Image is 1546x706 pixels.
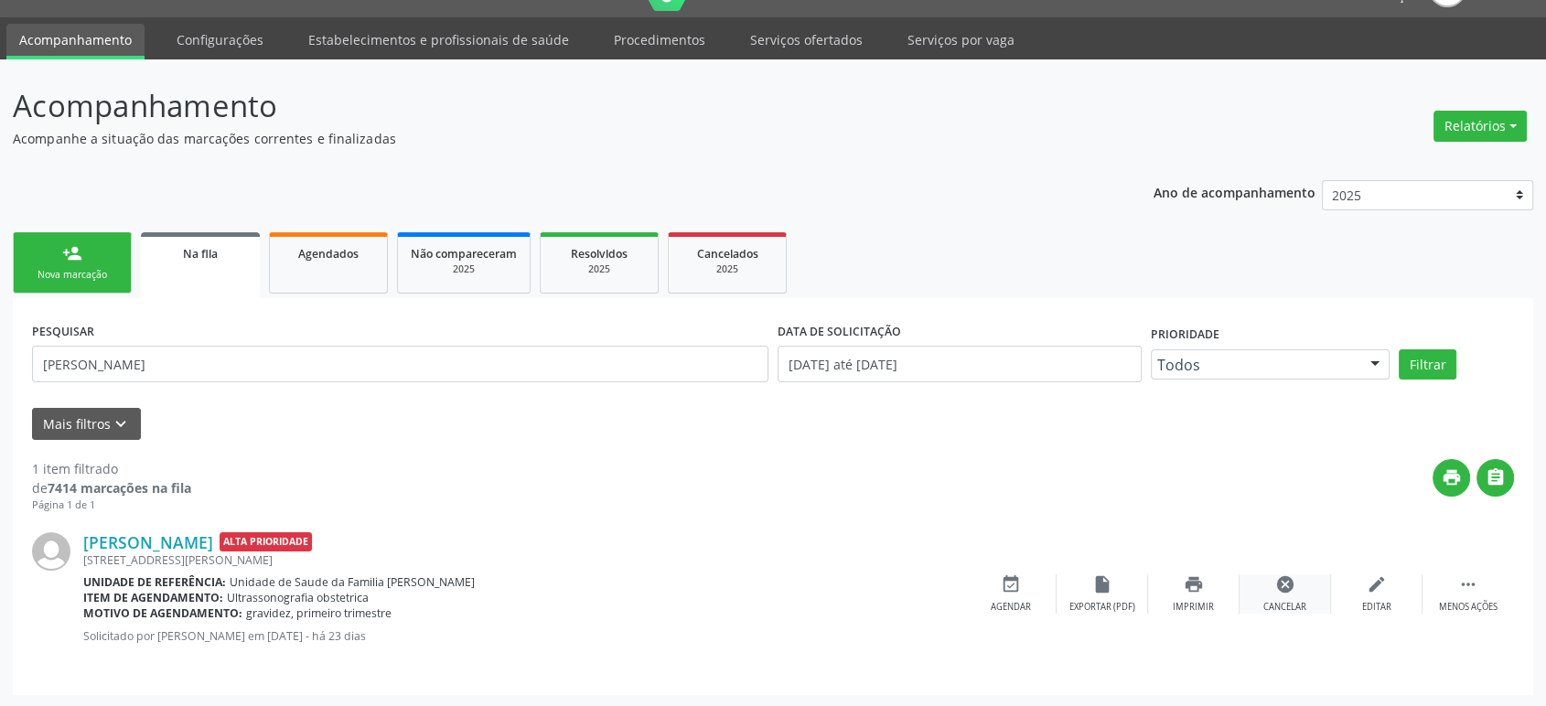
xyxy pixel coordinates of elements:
div: Exportar (PDF) [1069,601,1135,614]
i: insert_drive_file [1092,574,1112,594]
b: Item de agendamento: [83,590,223,605]
div: 2025 [553,262,645,276]
i: edit [1367,574,1387,594]
div: [STREET_ADDRESS][PERSON_NAME] [83,552,965,568]
i: print [1442,467,1462,487]
div: Cancelar [1263,601,1306,614]
label: PESQUISAR [32,317,94,346]
a: Procedimentos [601,24,718,56]
label: Prioridade [1151,321,1219,349]
div: Agendar [991,601,1031,614]
button:  [1476,459,1514,497]
b: Motivo de agendamento: [83,605,242,621]
i: event_available [1001,574,1021,594]
i:  [1486,467,1506,487]
div: Editar [1362,601,1391,614]
div: 2025 [411,262,517,276]
button: Filtrar [1399,349,1456,380]
span: Agendados [298,246,359,262]
a: Estabelecimentos e profissionais de saúde [295,24,582,56]
button: Relatórios [1433,111,1527,142]
span: Ultrassonografia obstetrica [227,590,369,605]
span: Unidade de Saude da Familia [PERSON_NAME] [230,574,475,590]
div: person_add [62,243,82,263]
button: print [1433,459,1470,497]
a: Serviços por vaga [895,24,1027,56]
i: keyboard_arrow_down [111,414,131,434]
span: Resolvidos [571,246,628,262]
a: Serviços ofertados [737,24,875,56]
div: 1 item filtrado [32,459,191,478]
button: Mais filtroskeyboard_arrow_down [32,408,141,440]
i: cancel [1275,574,1295,594]
b: Unidade de referência: [83,574,226,590]
span: gravidez, primeiro trimestre [246,605,392,621]
div: Nova marcação [27,268,118,282]
span: Na fila [183,246,218,262]
div: 2025 [682,262,773,276]
div: de [32,478,191,497]
a: [PERSON_NAME] [83,532,213,552]
input: Nome, CNS [32,346,768,382]
p: Acompanhamento [13,83,1077,129]
input: Selecione um intervalo [778,346,1142,382]
i:  [1458,574,1478,594]
i: print [1184,574,1204,594]
div: Menos ações [1439,601,1498,614]
div: Imprimir [1173,601,1214,614]
label: DATA DE SOLICITAÇÃO [778,317,901,346]
div: Página 1 de 1 [32,497,191,513]
img: img [32,532,70,571]
span: Todos [1157,356,1353,374]
span: Cancelados [697,246,758,262]
p: Acompanhe a situação das marcações correntes e finalizadas [13,129,1077,148]
span: Não compareceram [411,246,517,262]
p: Solicitado por [PERSON_NAME] em [DATE] - há 23 dias [83,628,965,644]
strong: 7414 marcações na fila [48,479,191,497]
a: Configurações [164,24,276,56]
a: Acompanhamento [6,24,145,59]
p: Ano de acompanhamento [1154,180,1315,203]
span: Alta Prioridade [220,532,312,551]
